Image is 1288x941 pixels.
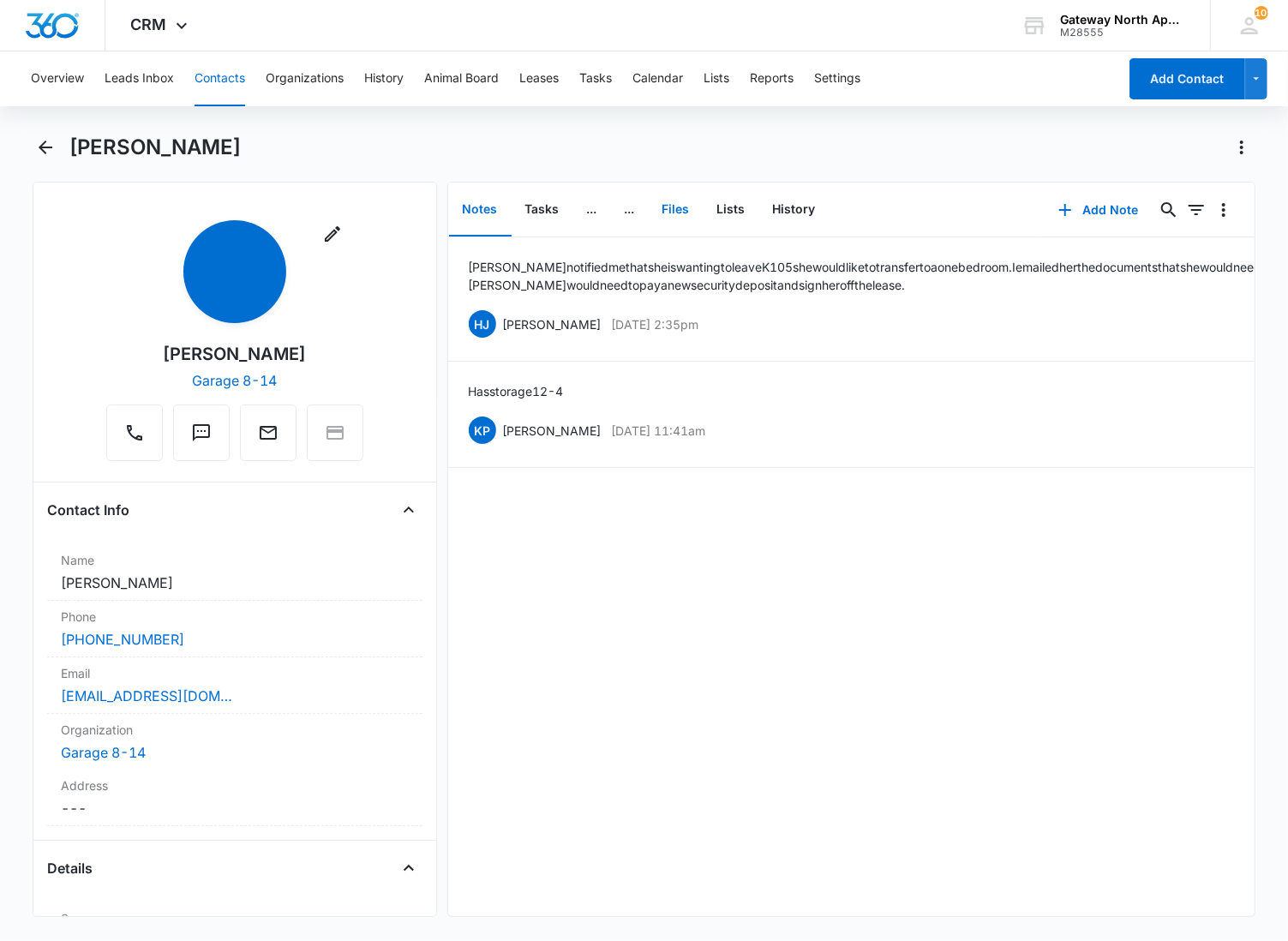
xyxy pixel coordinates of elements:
span: HJ [469,310,496,338]
button: Actions [1228,134,1255,161]
label: Email [61,664,409,682]
a: Text [173,431,230,446]
button: Overview [31,51,84,106]
button: Settings [814,51,860,106]
button: Tasks [512,183,573,237]
button: Leases [519,51,559,106]
button: ... [573,183,611,237]
button: ... [611,183,649,237]
button: Leads Inbox [105,51,174,106]
button: Back [33,134,59,161]
button: Calendar [632,51,683,106]
p: Has storage 12-4 [469,382,564,400]
h4: Contact Info [47,500,129,520]
div: Phone[PHONE_NUMBER] [47,601,422,657]
div: account name [1060,13,1185,27]
button: Close [395,496,422,524]
button: Files [649,183,704,237]
button: Email [240,405,297,461]
button: Add Contact [1129,58,1245,99]
label: Address [61,776,409,794]
p: [DATE] 11:41am [612,422,706,440]
a: Garage 8-14 [61,744,146,761]
button: Tasks [579,51,612,106]
button: History [364,51,404,106]
a: [PHONE_NUMBER] [61,629,184,650]
p: [PERSON_NAME] [503,422,602,440]
div: Name[PERSON_NAME] [47,544,422,601]
p: [DATE] 2:35pm [612,315,699,333]
button: Overflow Menu [1210,196,1237,224]
div: notifications count [1255,6,1268,20]
a: Call [106,431,163,446]
p: [PERSON_NAME] [503,315,602,333]
button: Contacts [195,51,245,106]
button: Search... [1155,196,1183,224]
button: Close [395,854,422,882]
button: Call [106,405,163,461]
button: Reports [750,51,794,106]
h4: Details [47,858,93,878]
dd: --- [61,798,409,818]
a: [EMAIL_ADDRESS][DOMAIN_NAME] [61,686,232,706]
div: OrganizationGarage 8-14 [47,714,422,770]
a: Email [240,431,297,446]
button: Notes [449,183,512,237]
a: Garage 8-14 [192,372,277,389]
button: Organizations [266,51,344,106]
label: Phone [61,608,409,626]
label: Source [61,909,409,927]
span: CRM [131,15,167,33]
div: Address--- [47,770,422,826]
button: Lists [704,51,729,106]
label: Organization [61,721,409,739]
div: Email[EMAIL_ADDRESS][DOMAIN_NAME] [47,657,422,714]
button: Animal Board [424,51,499,106]
span: 105 [1255,6,1268,20]
button: Lists [704,183,759,237]
button: Filters [1183,196,1210,224]
h1: [PERSON_NAME] [69,135,241,160]
label: Name [61,551,409,569]
div: account id [1060,27,1185,39]
button: History [759,183,830,237]
div: [PERSON_NAME] [163,341,306,367]
dd: [PERSON_NAME] [61,572,409,593]
button: Text [173,405,230,461]
span: KP [469,417,496,444]
button: Add Note [1041,189,1155,231]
